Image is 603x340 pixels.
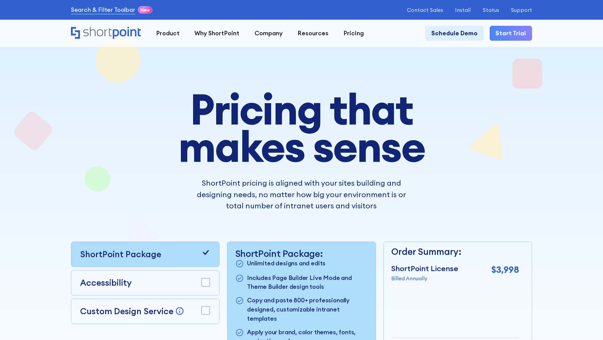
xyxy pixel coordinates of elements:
[247,296,368,323] p: Copy and paste 800+ professionally designed, customizable intranet templates
[483,7,499,13] a: Status
[71,5,135,15] a: Search & Filter Toolbar
[298,29,328,38] div: Resources
[343,29,364,38] div: Pricing
[491,263,519,277] p: $3,998
[391,263,458,274] p: ShortPoint License
[391,245,519,259] p: Order Summary:
[194,29,239,38] div: Why ShortPoint
[391,275,458,282] p: Billed Annually
[255,29,283,38] div: Company
[156,29,180,38] div: Product
[235,248,368,259] p: ShortPoint Package:
[455,7,471,13] a: Install
[490,26,532,41] a: Start Trial
[80,277,132,289] p: Accessibility
[247,26,290,41] a: Company
[569,307,603,340] iframe: Chat Widget
[80,248,161,261] p: ShortPoint Package
[247,273,368,291] p: Includes Page Builder Live Mode and Theme Builder design tools
[149,26,187,41] a: Product
[290,26,336,41] a: Resources
[71,27,141,40] a: Home
[511,7,532,13] a: Support
[188,177,414,211] p: ShortPoint pricing is aligned with your sites building and designing needs, no matter how big you...
[247,259,325,269] p: Unlimited designs and edits
[187,26,247,41] a: Why ShortPoint
[336,26,371,41] a: Pricing
[80,306,173,317] p: Custom Design Service
[407,7,443,13] a: Contact Sales
[132,91,471,166] h1: Pricing that makes sense
[425,26,484,41] a: Schedule Demo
